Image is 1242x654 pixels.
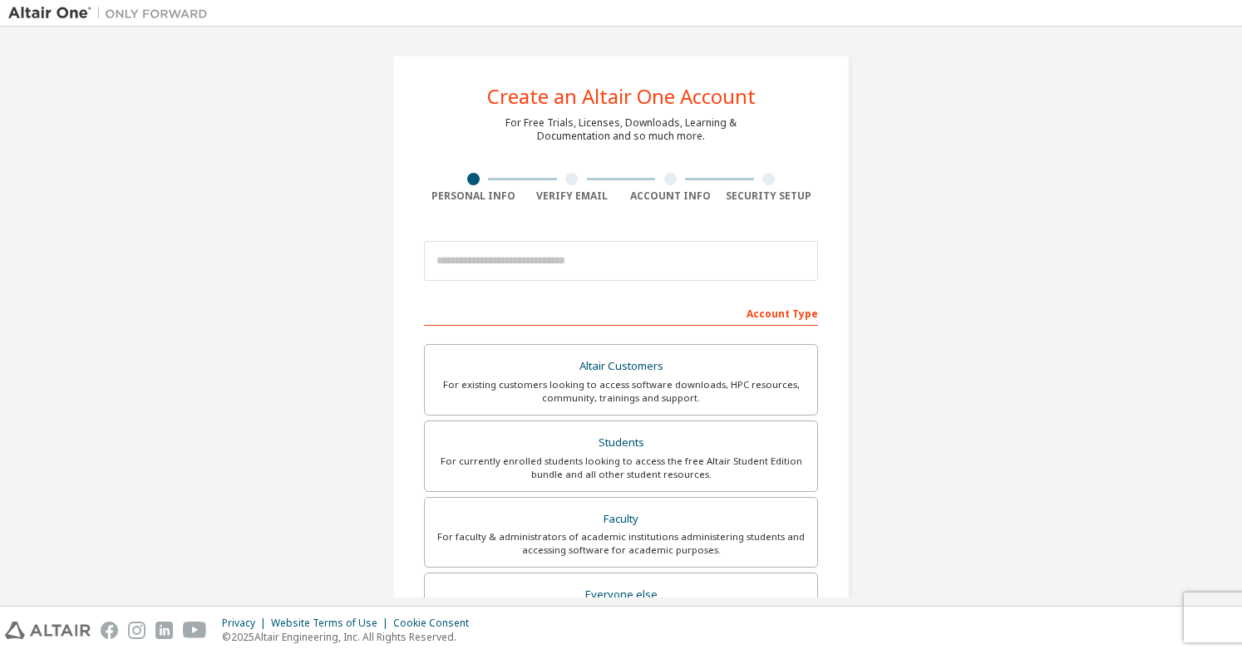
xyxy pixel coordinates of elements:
[435,508,807,531] div: Faculty
[435,378,807,405] div: For existing customers looking to access software downloads, HPC resources, community, trainings ...
[435,530,807,557] div: For faculty & administrators of academic institutions administering students and accessing softwa...
[621,189,720,203] div: Account Info
[222,617,271,630] div: Privacy
[222,630,479,644] p: © 2025 Altair Engineering, Inc. All Rights Reserved.
[155,622,173,639] img: linkedin.svg
[505,116,737,143] div: For Free Trials, Licenses, Downloads, Learning & Documentation and so much more.
[720,189,819,203] div: Security Setup
[523,189,622,203] div: Verify Email
[487,86,756,106] div: Create an Altair One Account
[183,622,207,639] img: youtube.svg
[424,299,818,326] div: Account Type
[5,622,91,639] img: altair_logo.svg
[435,355,807,378] div: Altair Customers
[435,431,807,455] div: Students
[128,622,145,639] img: instagram.svg
[8,5,216,22] img: Altair One
[424,189,523,203] div: Personal Info
[435,455,807,481] div: For currently enrolled students looking to access the free Altair Student Edition bundle and all ...
[435,583,807,607] div: Everyone else
[271,617,393,630] div: Website Terms of Use
[393,617,479,630] div: Cookie Consent
[101,622,118,639] img: facebook.svg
